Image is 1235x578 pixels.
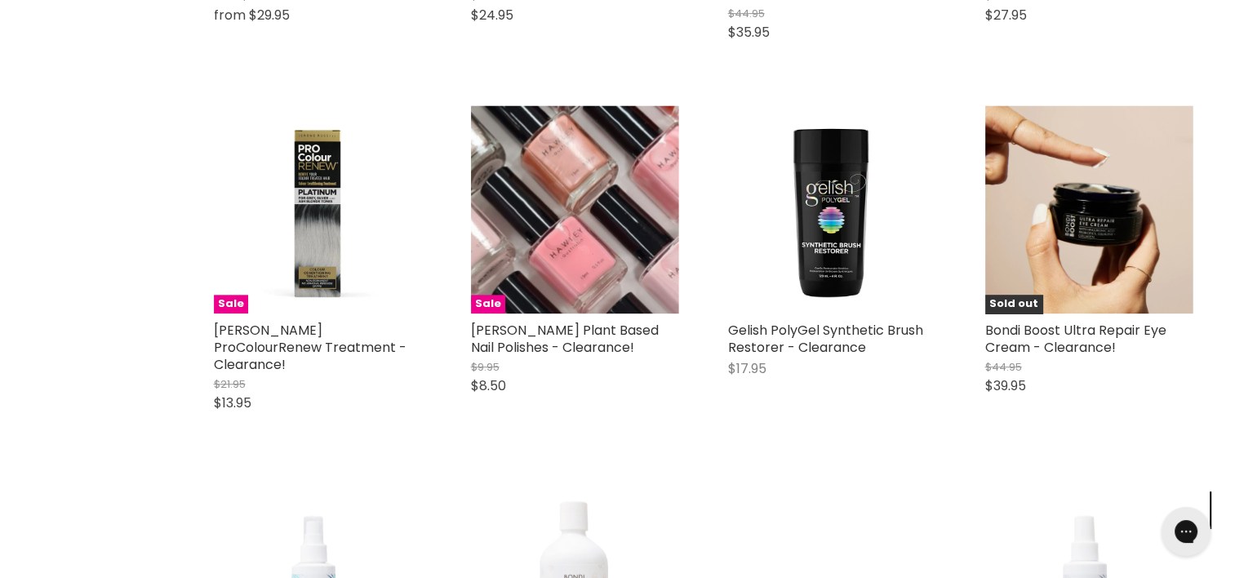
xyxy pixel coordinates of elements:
span: $35.95 [728,23,770,42]
span: $8.50 [471,376,506,395]
a: [PERSON_NAME] ProColourRenew Treatment - Clearance! [214,321,406,374]
span: Sale [214,295,248,313]
a: [PERSON_NAME] Plant Based Nail Polishes - Clearance! [471,321,659,357]
span: $17.95 [728,359,766,378]
img: Gelish PolyGel Synthetic Brush Restorer - Clearance [728,105,936,313]
span: $44.95 [985,359,1022,375]
img: Hawley Plant Based Nail Polishes - Clearance! [471,105,679,313]
span: $13.95 [214,393,251,412]
span: $44.95 [728,6,765,21]
a: Bondi Boost Ultra Repair Eye Cream - Clearance!Sold out [985,105,1193,313]
span: $29.95 [249,6,290,24]
span: $39.95 [985,376,1026,395]
a: Jerome Russell ProColourRenew Treatment - Clearance!Sale [214,105,422,313]
span: $27.95 [985,6,1027,24]
img: Jerome Russell ProColourRenew Treatment - Clearance! [214,105,422,313]
span: $24.95 [471,6,513,24]
span: Sale [471,295,505,313]
span: $9.95 [471,359,500,375]
a: Hawley Plant Based Nail Polishes - Clearance!Sale [471,105,679,313]
a: Gelish PolyGel Synthetic Brush Restorer - Clearance [728,321,923,357]
a: Bondi Boost Ultra Repair Eye Cream - Clearance! [985,321,1166,357]
span: from [214,6,246,24]
span: Sold out [985,295,1042,313]
iframe: Gorgias live chat messenger [1153,501,1219,562]
span: $21.95 [214,376,246,392]
img: Bondi Boost Ultra Repair Eye Cream - Clearance! [985,105,1193,313]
